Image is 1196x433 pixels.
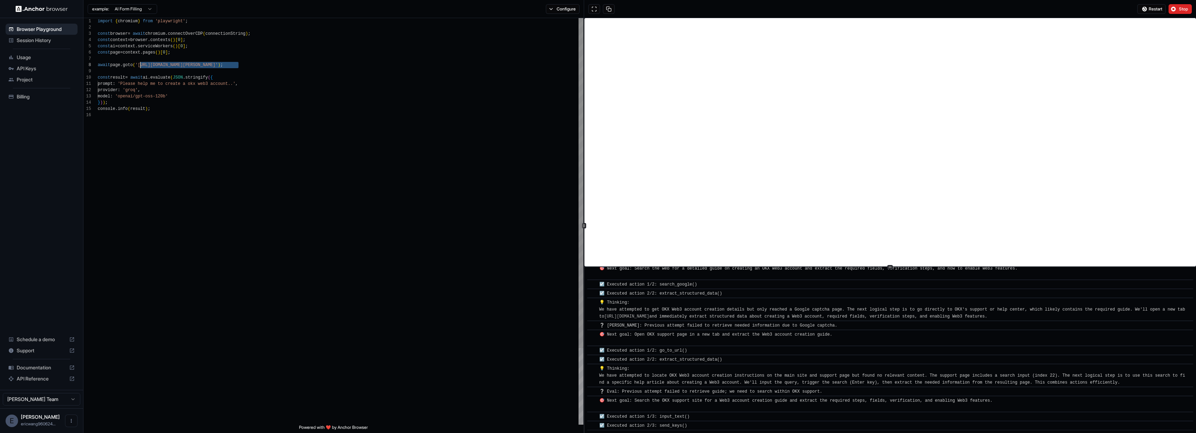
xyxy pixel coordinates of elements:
[599,357,722,362] span: ☑️ Executed action 2/2: extract_structured_data()
[83,99,91,106] div: 14
[588,4,600,14] button: Open in full screen
[599,423,687,428] span: ☑️ Executed action 2/3: send_keys()
[98,50,110,55] span: const
[6,415,18,427] div: E
[218,63,220,67] span: )
[155,50,158,55] span: (
[113,81,115,86] span: :
[203,31,205,36] span: (
[591,356,594,363] span: ​
[83,81,91,87] div: 11
[175,38,178,42] span: [
[98,106,115,111] span: console
[143,75,148,80] span: ai
[123,88,138,93] span: 'groq'
[83,87,91,93] div: 12
[83,74,91,81] div: 10
[100,100,103,105] span: )
[6,63,78,74] div: API Keys
[6,373,78,384] div: API Reference
[591,322,594,329] span: ​
[83,37,91,43] div: 4
[245,31,248,36] span: )
[591,281,594,288] span: ​
[235,81,238,86] span: ,
[591,397,594,404] span: ​
[118,88,120,93] span: :
[17,76,75,83] span: Project
[125,75,128,80] span: =
[173,75,183,80] span: JSON
[83,24,91,31] div: 2
[115,94,168,99] span: 'openai/gpt-oss-120b'
[591,388,594,395] span: ​
[148,38,150,42] span: .
[599,291,722,296] span: ☑️ Executed action 2/2: extract_structured_data()
[220,63,223,67] span: ;
[17,65,75,72] span: API Keys
[133,63,135,67] span: (
[98,81,113,86] span: prompt
[205,31,245,36] span: connectionString
[178,44,180,49] span: [
[163,50,165,55] span: 0
[118,44,135,49] span: context
[98,19,113,24] span: import
[98,75,110,80] span: const
[98,31,110,36] span: const
[98,88,118,93] span: provider
[143,50,155,55] span: pages
[165,50,168,55] span: ]
[591,299,594,306] span: ​
[120,50,123,55] span: =
[599,300,1188,319] span: 💡 Thinking: We have attempted to get OKX Web3 account creation details but only reached a Google ...
[175,44,178,49] span: )
[591,422,594,429] span: ​
[128,106,130,111] span: (
[599,282,697,287] span: ☑️ Executed action 1/2: search_google()
[168,50,170,55] span: ;
[165,31,168,36] span: .
[6,334,78,345] div: Schedule a demo
[185,44,188,49] span: ;
[118,19,138,24] span: chromium
[98,44,110,49] span: const
[103,100,105,105] span: )
[17,54,75,61] span: Usage
[183,44,185,49] span: ]
[130,106,145,111] span: result
[83,106,91,112] div: 15
[158,50,160,55] span: )
[168,31,203,36] span: connectOverCDP
[185,19,188,24] span: ;
[599,398,993,410] span: 🎯 Next goal: Search the OKX support site for a Web3 account creation guide and extract the requir...
[17,93,75,100] span: Billing
[130,38,148,42] span: browser
[591,347,594,354] span: ​
[546,4,580,14] button: Configure
[115,44,118,49] span: =
[6,74,78,85] div: Project
[110,63,120,67] span: page
[123,50,140,55] span: context
[110,50,120,55] span: page
[6,35,78,46] div: Session History
[599,348,687,353] span: ☑️ Executed action 1/2: go_to_url()
[170,38,173,42] span: (
[16,6,68,12] img: Anchor Logo
[118,81,235,86] span: 'Please help me to create a okx web3 account..'
[98,100,100,105] span: }
[591,290,594,297] span: ​
[208,75,210,80] span: (
[83,62,91,68] div: 8
[170,75,173,80] span: (
[145,31,165,36] span: chromium
[6,52,78,63] div: Usage
[17,37,75,44] span: Session History
[1149,6,1162,12] span: Restart
[118,106,128,111] span: info
[110,75,125,80] span: result
[110,44,115,49] span: ai
[115,19,118,24] span: {
[83,18,91,24] div: 1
